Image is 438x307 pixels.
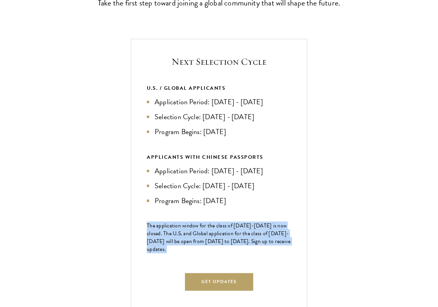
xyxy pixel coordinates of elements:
li: Application Period: [DATE] - [DATE] [147,96,291,107]
li: Selection Cycle: [DATE] - [DATE] [147,180,291,191]
li: Selection Cycle: [DATE] - [DATE] [147,111,291,122]
li: Application Period: [DATE] - [DATE] [147,165,291,176]
h5: Next Selection Cycle [147,55,291,68]
button: Get Updates [185,273,253,291]
div: APPLICANTS WITH CHINESE PASSPORTS [147,153,291,162]
span: The application window for the class of [DATE]-[DATE] is now closed. The U.S. and Global applicat... [147,222,290,253]
li: Program Begins: [DATE] [147,126,291,137]
div: U.S. / GLOBAL APPLICANTS [147,84,291,93]
li: Program Begins: [DATE] [147,195,291,206]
